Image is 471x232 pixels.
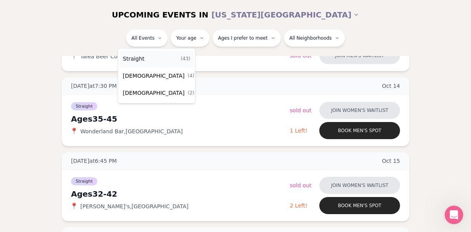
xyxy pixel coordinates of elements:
span: ( 43 ) [181,56,190,62]
span: ( 4 ) [188,73,194,79]
span: [DEMOGRAPHIC_DATA] [123,89,185,97]
span: [DEMOGRAPHIC_DATA] [123,72,185,80]
span: Straight [123,55,145,63]
iframe: Intercom live chat [445,206,463,224]
span: ( 2 ) [188,90,194,96]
